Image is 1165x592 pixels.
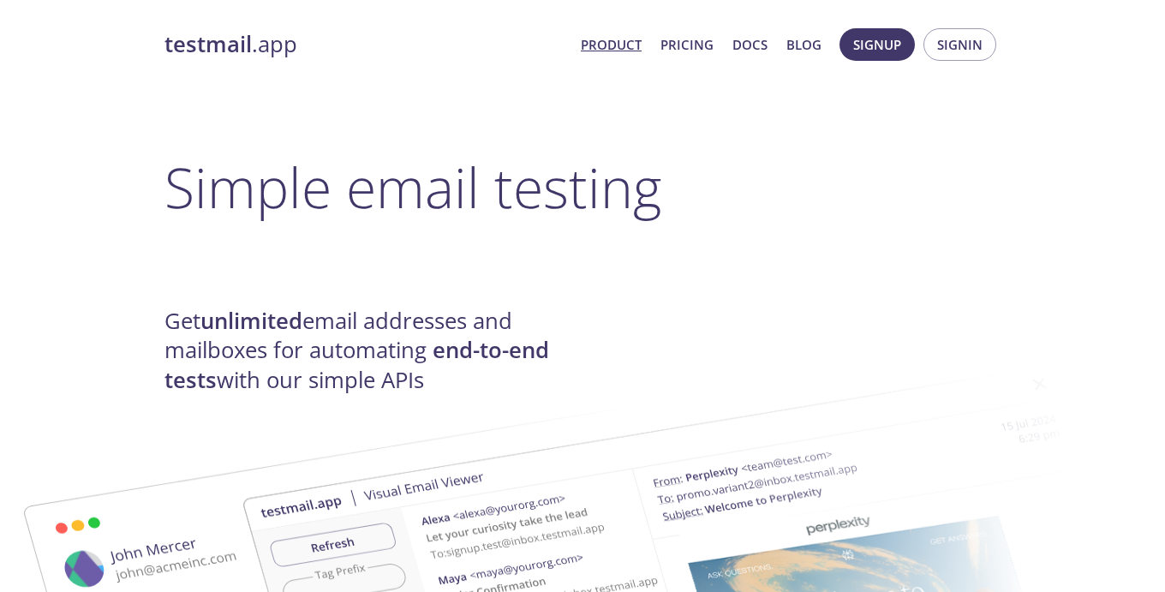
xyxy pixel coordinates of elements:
[200,306,302,336] strong: unlimited
[581,33,642,56] a: Product
[923,28,996,61] button: Signin
[164,335,549,394] strong: end-to-end tests
[853,33,901,56] span: Signup
[786,33,821,56] a: Blog
[164,154,1001,220] h1: Simple email testing
[164,30,567,59] a: testmail.app
[839,28,915,61] button: Signup
[937,33,983,56] span: Signin
[660,33,714,56] a: Pricing
[164,307,582,395] h4: Get email addresses and mailboxes for automating with our simple APIs
[164,29,252,59] strong: testmail
[732,33,768,56] a: Docs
